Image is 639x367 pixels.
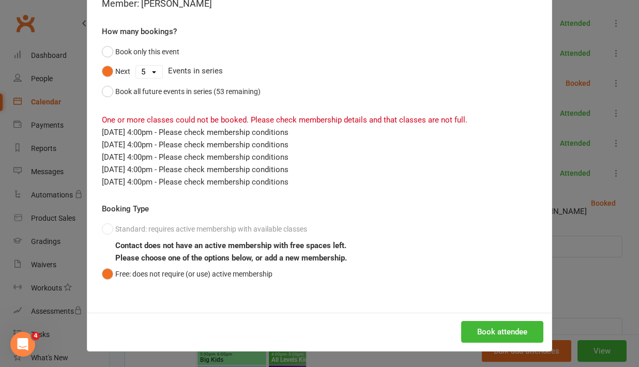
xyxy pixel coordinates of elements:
button: Free: does not require (or use) active membership [102,264,272,284]
label: How many bookings? [102,25,177,38]
iframe: Intercom live chat [10,332,35,357]
div: [DATE] 4:00pm - Please check membership conditions [102,151,537,163]
div: Events in series [102,62,537,81]
button: Book only this event [102,42,179,62]
button: Book all future events in series (53 remaining) [102,82,261,101]
button: Next [102,62,130,81]
button: Book attendee [461,321,543,343]
b: Please choose one of the options below, or add a new membership. [115,253,347,263]
div: [DATE] 4:00pm - Please check membership conditions [102,126,537,139]
div: Book all future events in series (53 remaining) [115,86,261,97]
div: [DATE] 4:00pm - Please check membership conditions [102,163,537,176]
span: 4 [32,332,40,340]
label: Booking Type [102,203,149,215]
span: One or more classes could not be booked. Please check membership details and that classes are not... [102,115,467,125]
b: Contact does not have an active membership with free spaces left. [115,241,346,250]
div: [DATE] 4:00pm - Please check membership conditions [102,139,537,151]
div: [DATE] 4:00pm - Please check membership conditions [102,176,537,188]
